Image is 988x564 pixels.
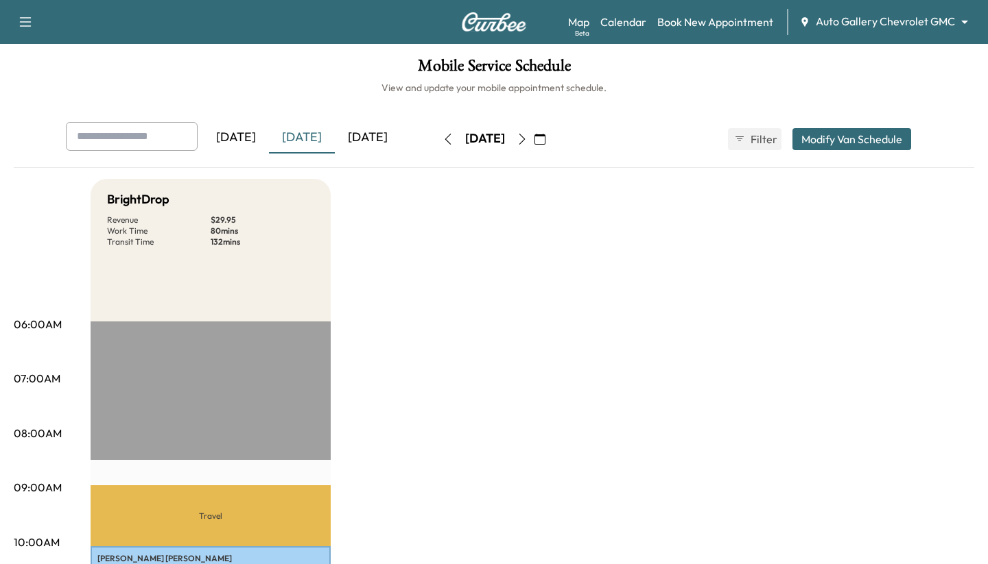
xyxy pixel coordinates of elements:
p: 07:00AM [14,370,60,387]
p: 09:00AM [14,479,62,495]
button: Filter [728,128,781,150]
p: $ 29.95 [211,214,314,225]
span: Filter [751,131,775,147]
p: Travel [91,485,331,546]
a: Book New Appointment [657,14,773,30]
h5: BrightDrop [107,190,169,209]
span: Auto Gallery Chevrolet GMC [816,14,955,29]
a: MapBeta [568,14,589,30]
p: Work Time [107,225,211,236]
a: Calendar [600,14,646,30]
p: 06:00AM [14,316,62,332]
p: 10:00AM [14,534,60,550]
p: 08:00AM [14,425,62,441]
div: [DATE] [465,130,505,147]
p: [PERSON_NAME] [PERSON_NAME] [97,553,324,564]
div: [DATE] [203,122,269,154]
div: [DATE] [335,122,401,154]
p: Revenue [107,214,211,225]
div: Beta [575,28,589,38]
p: 80 mins [211,225,314,236]
div: [DATE] [269,122,335,154]
h1: Mobile Service Schedule [14,58,974,81]
h6: View and update your mobile appointment schedule. [14,81,974,95]
p: 132 mins [211,236,314,247]
button: Modify Van Schedule [792,128,911,150]
p: Transit Time [107,236,211,247]
img: Curbee Logo [461,12,527,32]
